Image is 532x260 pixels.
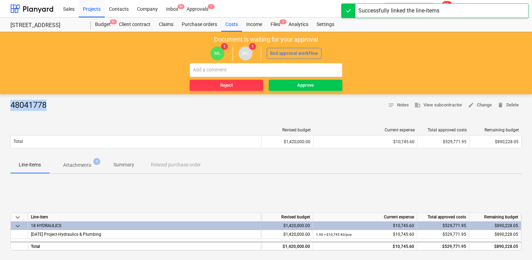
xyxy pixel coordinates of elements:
[115,18,155,32] a: Client contract
[10,22,83,29] div: [STREET_ADDRESS]
[63,162,91,169] p: Attachments
[14,139,23,145] p: Total
[14,213,22,222] span: keyboard_arrow_down
[313,213,417,222] div: Current expense
[469,213,521,222] div: Remaining budget
[10,100,52,111] div: 48041778
[414,102,421,108] span: business
[316,128,415,132] div: Current expense
[93,158,100,165] span: 1
[495,232,518,237] span: $890,228.05
[155,18,178,32] a: Claims
[110,19,117,24] span: 9+
[266,18,284,32] div: Files
[316,242,414,251] div: $10,745.60
[220,81,233,89] div: Reject
[465,100,495,111] button: Change
[242,18,266,32] a: Income
[221,18,242,32] a: Costs
[312,18,338,32] a: Settings
[28,213,261,222] div: Line-item
[261,242,313,250] div: $1,420,000.00
[417,136,469,147] div: $529,771.95
[417,222,469,230] div: $529,771.95
[28,242,261,250] div: Total
[495,100,522,111] button: Delete
[495,139,518,144] span: $890,228.05
[388,102,394,108] span: notes
[497,101,519,109] span: Delete
[497,102,504,108] span: delete
[91,18,115,32] div: Budget
[316,233,352,236] small: 1.00 × $10,745.60 / pcs
[420,128,467,132] div: Total approved costs
[113,161,134,168] p: Summary
[468,102,474,108] span: edit
[190,63,342,77] input: Add a comment
[221,43,228,50] span: 1
[385,100,412,111] button: Notes
[472,128,519,132] div: Remaining budget
[280,19,286,24] span: 2
[417,213,469,222] div: Total approved costs
[261,213,313,222] div: Revised budget
[267,48,321,59] button: End approval workflow
[284,18,312,32] a: Analytics
[443,232,466,237] span: $529,771.95
[316,230,414,239] div: $10,745.60
[316,222,414,230] div: $10,745.60
[91,18,115,32] a: Budget9+
[264,128,311,132] div: Revised budget
[270,50,318,58] div: End approval workflow
[190,80,263,91] button: Reject
[388,101,409,109] span: Notes
[31,222,258,230] div: 18 HYDRAULICS
[469,222,521,230] div: $890,228.05
[269,80,342,91] button: Approve
[261,230,313,239] div: $1,420,000.00
[414,101,462,109] span: View subcontractor
[239,46,252,60] div: Matt Lebon
[417,242,469,250] div: $529,771.95
[469,242,521,250] div: $890,228.05
[468,101,492,109] span: Change
[19,161,41,168] p: Line-items
[497,227,532,260] iframe: Chat Widget
[412,100,465,111] button: View subcontractor
[178,4,185,9] span: 9+
[214,35,318,44] p: Document is waiting for your approval
[211,46,224,60] div: Matt Lebon
[297,81,314,89] div: Approve
[261,222,313,230] div: $1,420,000.00
[14,222,22,230] span: keyboard_arrow_down
[249,43,256,50] span: 1
[261,136,313,147] div: $1,420,000.00
[31,232,101,237] span: 3-18-01 Project-Hydraulics & Plumbing
[266,18,284,32] a: Files2
[208,4,215,9] span: 1
[316,139,414,144] div: $10,745.60
[178,18,221,32] a: Purchase orders
[242,51,249,56] span: ML
[214,51,221,56] span: ML
[358,7,439,15] div: Successfully linked the line-items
